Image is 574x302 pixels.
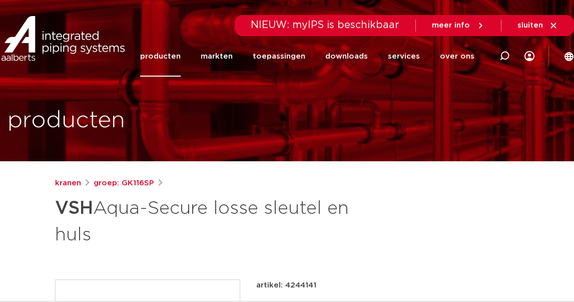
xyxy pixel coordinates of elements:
a: markten [201,36,233,77]
a: toepassingen [253,36,305,77]
nav: Menu [140,36,474,77]
span: NIEUW: myIPS is beschikbaar [251,20,399,30]
div: my IPS [524,36,534,77]
strong: VSH [55,199,93,217]
span: meer info [432,22,470,29]
a: meer info [432,21,485,30]
a: sluiten [517,21,558,30]
a: services [388,36,420,77]
p: artikel: 4244141 [256,279,316,291]
a: downloads [325,36,368,77]
a: kranen [55,177,81,189]
a: over ons [440,36,474,77]
span: sluiten [517,22,543,29]
a: groep: GK116SP [94,177,154,189]
h1: producten [8,105,125,137]
h1: Aqua-Secure losse sleutel en huls [55,193,361,247]
a: producten [140,36,181,77]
